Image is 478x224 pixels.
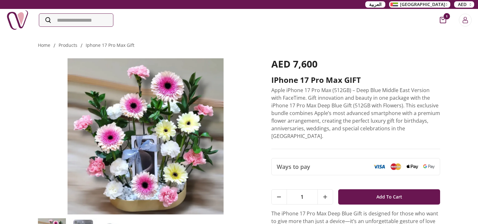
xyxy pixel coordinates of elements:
button: Add To Cart [338,189,440,205]
img: Visa [374,164,385,169]
h2: iPhone 17 Pro Max GIFT [271,75,440,85]
li: / [54,42,55,49]
button: cart-button [440,17,446,23]
a: Home [38,42,50,48]
span: Ways to pay [277,162,310,171]
img: iPhone 17 Pro Max GIFT Apple iPhone 17 Pro Max Deep Blue Gift iPhone Gift iPhone 17 Gift هدية آيفون [38,58,253,214]
button: Login [459,14,472,26]
span: 1 [287,190,317,204]
button: [GEOGRAPHIC_DATA] [389,1,450,8]
img: Arabic_dztd3n.png [390,3,398,6]
a: iphone 17 pro max gift [86,42,134,48]
span: AED 7,600 [271,57,317,70]
button: AED [454,1,474,8]
img: Nigwa-uae-gifts [6,9,29,31]
img: Google Pay [423,164,435,169]
li: / [81,42,82,49]
span: العربية [369,1,382,8]
span: Add To Cart [376,191,402,203]
input: Search [39,14,113,26]
span: 1 [444,13,450,19]
img: Mastercard [390,163,402,170]
a: products [59,42,77,48]
p: Apple iPhone 17 Pro Max (512GB) – Deep Blue Middle East Version with FaceTime. Gift innovation an... [271,86,440,140]
img: Apple Pay [407,164,418,169]
span: AED [458,1,467,8]
span: [GEOGRAPHIC_DATA] [400,1,445,8]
